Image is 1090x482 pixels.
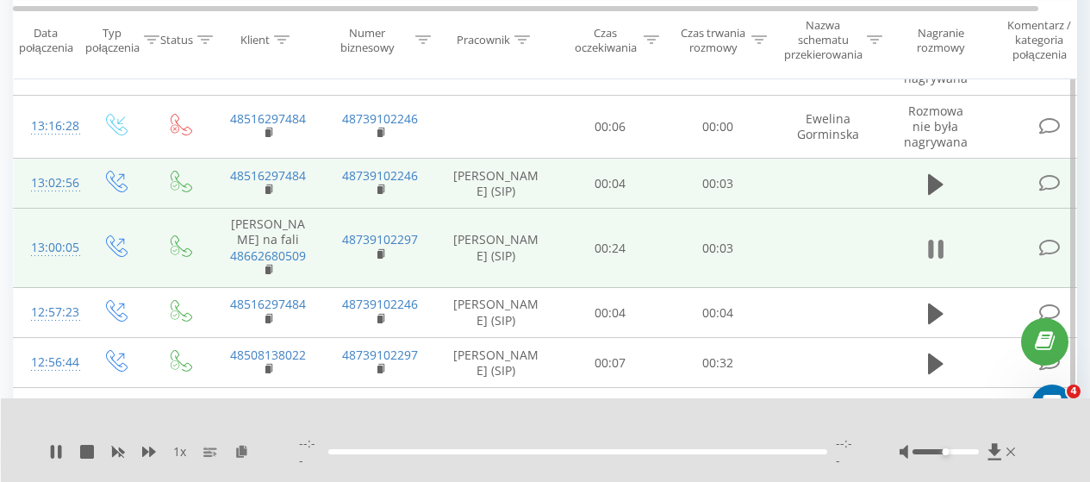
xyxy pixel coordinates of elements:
[557,338,664,388] td: 00:07
[664,95,772,159] td: 00:00
[571,25,639,54] div: Czas oczekiwania
[342,167,418,184] a: 48739102246
[31,296,65,329] div: 12:57:23
[664,159,772,209] td: 00:03
[160,33,193,47] div: Status
[31,396,65,429] div: 12:56:36
[230,110,306,127] a: 48516297484
[230,247,306,264] a: 48662680509
[557,388,664,438] td: 00:05
[342,397,418,413] a: 48739102246
[342,347,418,363] a: 48739102297
[943,448,950,455] div: Accessibility label
[230,167,306,184] a: 48516297484
[31,166,65,200] div: 13:02:56
[557,288,664,338] td: 00:04
[836,435,856,469] span: --:--
[342,110,418,127] a: 48739102246
[904,103,968,150] span: Rozmowa nie była nagrywana
[212,209,324,288] td: [PERSON_NAME] na fali
[557,95,664,159] td: 00:06
[436,288,557,338] td: [PERSON_NAME] (SIP)
[664,288,772,338] td: 00:04
[324,25,412,54] div: Numer biznesowy
[899,25,982,54] div: Nagranie rozmowy
[14,25,78,54] div: Data połączenia
[436,209,557,288] td: [PERSON_NAME] (SIP)
[31,346,65,379] div: 12:56:44
[31,231,65,265] div: 13:00:05
[457,33,510,47] div: Pracownik
[436,338,557,388] td: [PERSON_NAME] (SIP)
[240,33,270,47] div: Klient
[679,25,747,54] div: Czas trwania rozmowy
[772,95,884,159] td: Ewelina Gorminska
[664,338,772,388] td: 00:32
[436,388,557,438] td: [PERSON_NAME] (SIP)
[1031,385,1073,426] iframe: Intercom live chat
[1067,385,1081,398] span: 4
[989,18,1090,62] div: Komentarz / kategoria połączenia
[557,159,664,209] td: 00:04
[173,443,186,460] span: 1 x
[230,397,306,413] a: 48516297484
[230,347,306,363] a: 48508138022
[342,231,418,247] a: 48739102297
[436,159,557,209] td: [PERSON_NAME] (SIP)
[664,388,772,438] td: 00:03
[557,209,664,288] td: 00:24
[299,435,328,469] span: --:--
[664,209,772,288] td: 00:03
[784,18,863,62] div: Nazwa schematu przekierowania
[85,25,140,54] div: Typ połączenia
[342,296,418,312] a: 48739102246
[230,296,306,312] a: 48516297484
[31,110,65,143] div: 13:16:28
